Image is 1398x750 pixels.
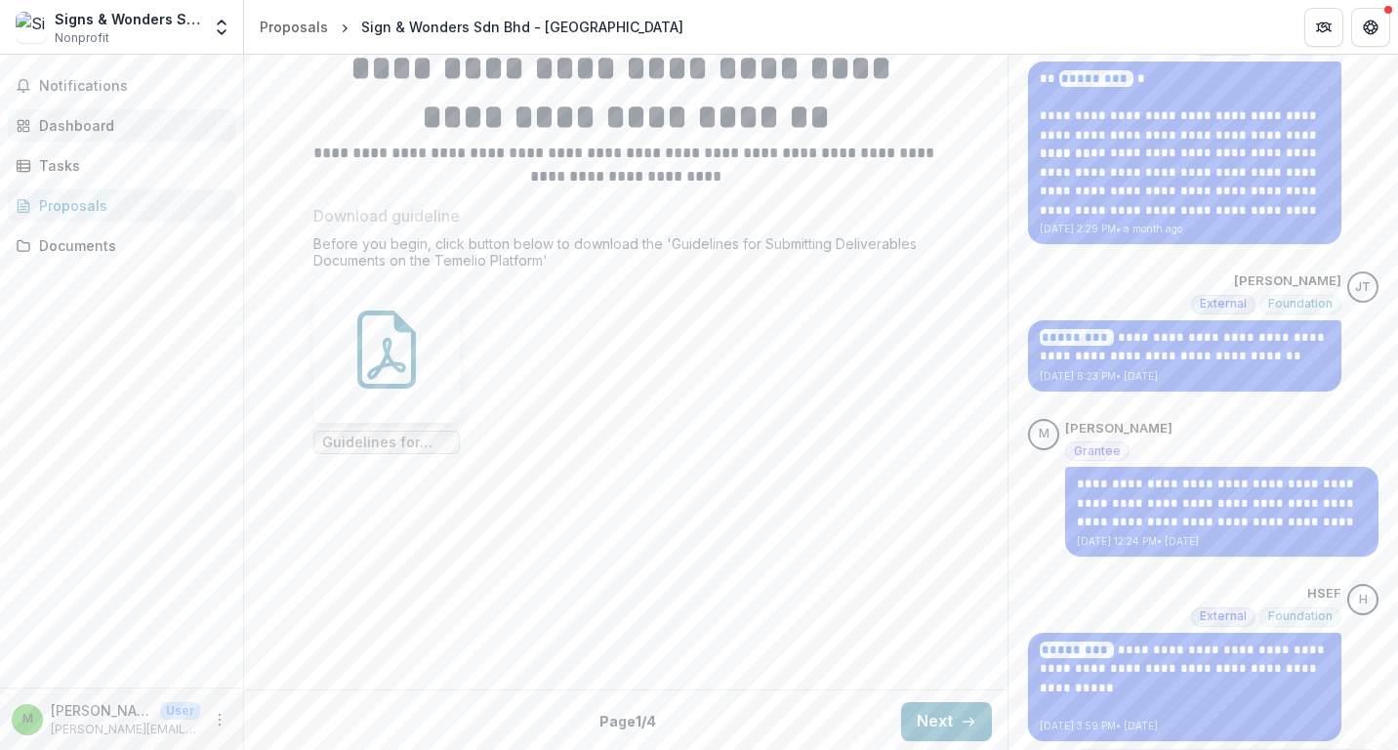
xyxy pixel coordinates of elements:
[313,235,938,276] div: Before you begin, click button below to download the 'Guidelines for Submitting Deliverables Docu...
[8,229,235,262] a: Documents
[1268,297,1333,311] span: Foundation
[322,435,451,451] span: Guidelines for Submitting Deliverables Documents.pdf
[1040,369,1330,384] p: [DATE] 8:23 PM • [DATE]
[51,700,152,721] p: [PERSON_NAME]
[361,17,683,37] div: Sign & Wonders Sdn Bhd - [GEOGRAPHIC_DATA]
[313,204,460,228] p: Download guideline
[55,9,200,29] div: Signs & Wonders Sdn Bhd
[16,12,47,43] img: Signs & Wonders Sdn Bhd
[39,155,220,176] div: Tasks
[55,29,109,47] span: Nonprofit
[313,276,460,454] div: Guidelines for Submitting Deliverables Documents.pdf
[1077,534,1367,549] p: [DATE] 12:24 PM • [DATE]
[1268,609,1333,623] span: Foundation
[1065,419,1172,438] p: [PERSON_NAME]
[8,189,235,222] a: Proposals
[8,109,235,142] a: Dashboard
[51,721,200,738] p: [PERSON_NAME][EMAIL_ADDRESS][DOMAIN_NAME]
[208,708,231,731] button: More
[260,17,328,37] div: Proposals
[1234,271,1341,291] p: [PERSON_NAME]
[22,713,33,726] div: Michelle
[1040,222,1330,236] p: [DATE] 2:29 PM • a month ago
[1359,594,1368,606] div: HSEF
[208,8,235,47] button: Open entity switcher
[901,702,992,741] button: Next
[1304,8,1343,47] button: Partners
[252,13,336,41] a: Proposals
[39,78,227,95] span: Notifications
[39,235,220,256] div: Documents
[252,13,691,41] nav: breadcrumb
[8,149,235,182] a: Tasks
[1355,281,1371,294] div: Josselyn Tan
[1039,428,1049,440] div: Michelle
[1200,297,1247,311] span: External
[1074,444,1121,458] span: Grantee
[1040,719,1330,733] p: [DATE] 3:59 PM • [DATE]
[1200,609,1247,623] span: External
[1351,8,1390,47] button: Get Help
[39,115,220,136] div: Dashboard
[599,711,656,731] p: Page 1 / 4
[160,702,200,720] p: User
[39,195,220,216] div: Proposals
[1307,584,1341,604] p: HSEF
[8,70,235,102] button: Notifications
